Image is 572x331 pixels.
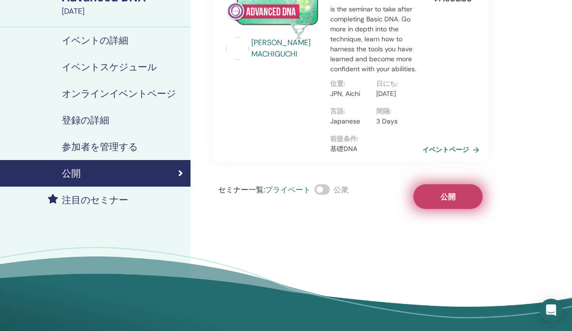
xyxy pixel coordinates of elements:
[265,185,311,195] span: プライベート
[330,106,371,116] p: 言語 :
[62,6,185,17] div: [DATE]
[440,192,456,202] span: 公開
[62,88,176,99] h4: オンラインイベントページ
[62,141,138,152] h4: 参加者を管理する
[376,79,417,89] p: 日にち :
[330,116,371,126] p: Japanese
[62,35,128,46] h4: イベントの詳細
[251,37,321,60] a: [PERSON_NAME] MACHIGUCHI
[218,185,265,195] span: セミナー一覧 :
[376,89,417,99] p: [DATE]
[330,79,371,89] p: 位置 :
[330,144,422,154] p: 基礎DNA
[62,168,81,179] h4: 公開
[330,4,422,74] p: is the seminar to take after completing Basic DNA. Go more in depth into the technique, learn how...
[62,114,109,126] h4: 登録の詳細
[334,185,349,195] span: 公衆
[330,134,422,144] p: 前提条件 :
[422,142,483,157] a: イベントページ
[330,89,371,99] p: JPN, Aichi
[62,61,157,73] h4: イベントスケジュール
[413,184,483,209] button: 公開
[376,106,417,116] p: 間隔 :
[376,116,417,126] p: 3 Days
[540,299,562,322] div: Open Intercom Messenger
[62,194,128,206] h4: 注目のセミナー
